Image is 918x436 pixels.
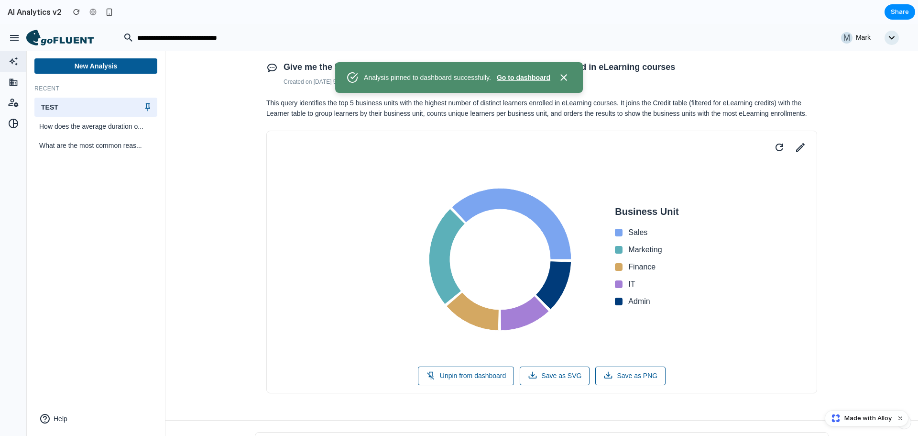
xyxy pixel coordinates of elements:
button: Share [885,4,915,20]
button: Dismiss watermark [895,413,906,424]
span: Made with Alloy [844,414,892,423]
h2: AI Analytics v2 [4,6,62,18]
a: Made with Alloy [825,414,893,423]
span: Share [891,7,909,17]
